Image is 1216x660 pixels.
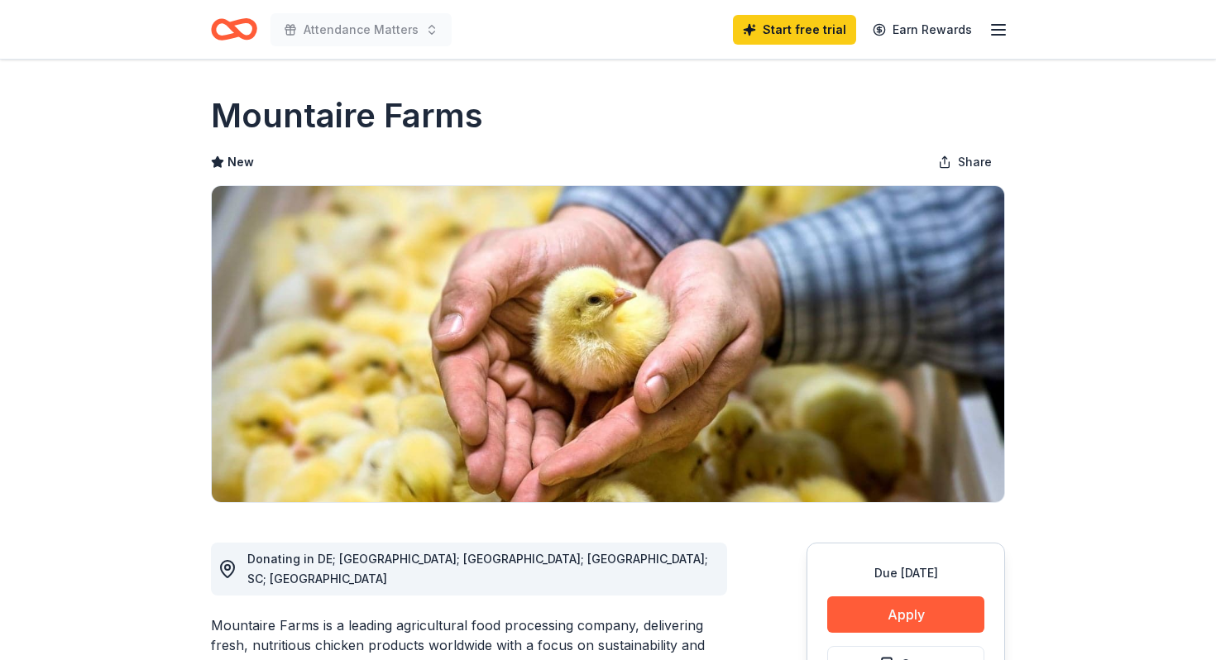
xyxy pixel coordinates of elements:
[212,186,1004,502] img: Image for Mountaire Farms
[227,152,254,172] span: New
[304,20,419,40] span: Attendance Matters
[827,596,984,633] button: Apply
[925,146,1005,179] button: Share
[270,13,452,46] button: Attendance Matters
[211,93,483,139] h1: Mountaire Farms
[958,152,992,172] span: Share
[247,552,708,586] span: Donating in DE; [GEOGRAPHIC_DATA]; [GEOGRAPHIC_DATA]; [GEOGRAPHIC_DATA]; SC; [GEOGRAPHIC_DATA]
[733,15,856,45] a: Start free trial
[863,15,982,45] a: Earn Rewards
[211,10,257,49] a: Home
[827,563,984,583] div: Due [DATE]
